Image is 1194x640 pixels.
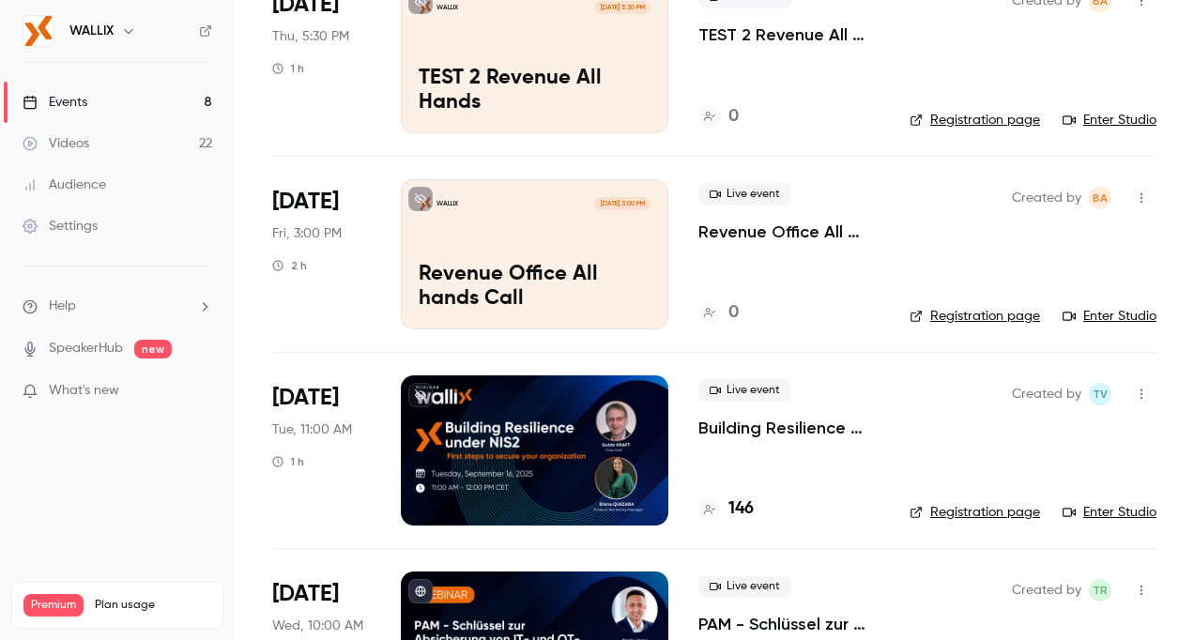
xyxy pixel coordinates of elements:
a: Enter Studio [1063,307,1156,326]
a: Revenue Office All hands Call [698,221,880,243]
span: Plan usage [95,598,211,613]
iframe: Noticeable Trigger [190,383,212,400]
span: BA [1093,187,1108,209]
h4: 0 [728,104,739,130]
a: 0 [698,300,739,326]
span: Live event [698,183,791,206]
a: 146 [698,496,754,522]
span: Wed, 10:00 AM [272,617,363,635]
span: Fri, 3:00 PM [272,224,342,243]
a: Building Resilience under NIS2: First steps to secure your organization [698,417,880,439]
div: Sep 12 Fri, 3:00 PM (Europe/Madrid) [272,179,371,329]
a: Registration page [910,503,1040,522]
span: What's new [49,381,119,401]
span: Help [49,297,76,316]
span: [DATE] [272,579,339,609]
a: Registration page [910,307,1040,326]
span: [DATE] 3:00 PM [594,197,650,210]
span: [DATE] 5:30 PM [594,1,650,14]
div: Events [23,93,87,112]
div: Settings [23,217,98,236]
img: WALLIX [23,16,54,46]
span: Thu Vu [1089,383,1111,405]
p: WALLIX [436,199,458,208]
div: 2 h [272,258,307,273]
h6: WALLIX [69,22,114,40]
h4: 146 [728,496,754,522]
h4: 0 [728,300,739,326]
div: Audience [23,175,106,194]
div: Videos [23,134,89,153]
span: [DATE] [272,383,339,413]
span: Thu, 5:30 PM [272,27,349,46]
span: TR [1093,579,1108,602]
span: Tue, 11:00 AM [272,420,352,439]
p: TEST 2 Revenue All Hands [419,67,651,115]
span: TV [1093,383,1108,405]
li: help-dropdown-opener [23,297,212,316]
a: Enter Studio [1063,111,1156,130]
p: Revenue Office All hands Call [419,263,651,312]
p: WALLIX [436,3,458,12]
a: Revenue Office All hands CallWALLIX[DATE] 3:00 PMRevenue Office All hands Call [401,179,668,329]
a: TEST 2 Revenue All Hands [698,23,880,46]
a: PAM - Schlüssel zur Absicherung von IT- und OT-Systemen im Transport- & Logistiksektor [698,613,880,635]
div: 1 h [272,61,304,76]
div: Sep 16 Tue, 11:00 AM (Europe/Paris) [272,375,371,526]
span: Created by [1012,383,1081,405]
span: [DATE] [272,187,339,217]
span: Live event [698,379,791,402]
a: Registration page [910,111,1040,130]
span: Premium [23,594,84,617]
a: 0 [698,104,739,130]
a: SpeakerHub [49,339,123,358]
a: Enter Studio [1063,503,1156,522]
div: 1 h [272,454,304,469]
span: Bea Andres [1089,187,1111,209]
span: new [134,340,172,358]
span: Thomas Reinhard [1089,579,1111,602]
span: Created by [1012,579,1081,602]
span: Created by [1012,187,1081,209]
span: Live event [698,575,791,598]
